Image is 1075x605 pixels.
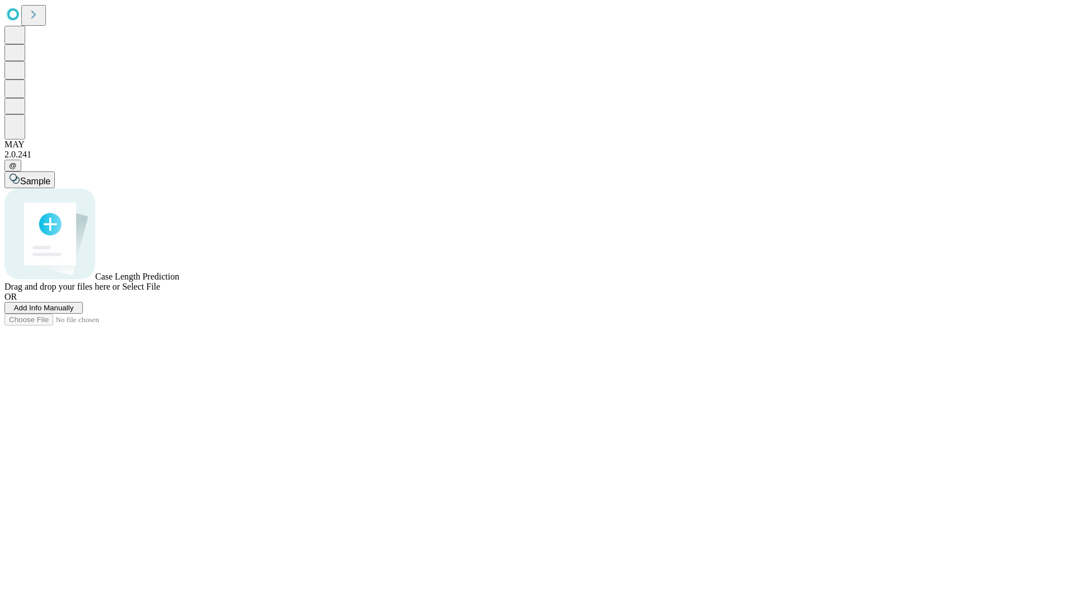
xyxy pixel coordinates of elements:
span: Case Length Prediction [95,272,179,281]
span: Select File [122,282,160,291]
button: Sample [4,171,55,188]
button: @ [4,160,21,171]
div: 2.0.241 [4,150,1071,160]
button: Add Info Manually [4,302,83,314]
span: Drag and drop your files here or [4,282,120,291]
span: OR [4,292,17,301]
span: Sample [20,176,50,186]
div: MAY [4,139,1071,150]
span: @ [9,161,17,170]
span: Add Info Manually [14,304,74,312]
